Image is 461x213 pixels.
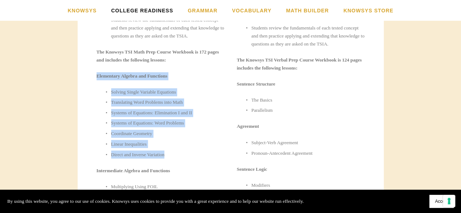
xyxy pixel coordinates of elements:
[111,88,224,96] p: Solving Single Variable Equations
[97,49,220,63] strong: The Knowsys TSI Math Prep Course Workbook is 172 pages and includes the following lessons:
[111,150,224,158] p: Direct and Inverse Variation
[251,181,365,189] p: Modifiers
[97,73,168,79] strong: Elementary Algebra and Functions
[251,106,365,114] p: Parallelism
[111,98,224,106] p: Translating Word Problems into Math
[111,119,224,127] p: Systems of Equations: Word Problems
[111,109,224,117] p: Systems of Equations: Elimination I and II
[237,57,363,71] strong: The Knowsys TSI Verbal Prep Course Workbook is 124 pages includes the following lessons:
[435,199,448,204] span: Accept
[237,81,276,87] strong: Sentence Structure
[7,197,304,205] p: By using this website, you agree to our use of cookies. Knowsys uses cookies to provide you with ...
[251,24,365,48] p: Students review the fundamentals of each tested concept and then practice applying and extending ...
[251,149,365,157] p: Pronoun-Antecedent Agreement
[429,195,454,208] button: Accept
[111,130,224,138] p: Coordinate Geometry
[111,182,224,190] p: Multiplying Using FOIL
[237,123,259,129] strong: Agreement
[237,166,267,171] strong: Sentence Logic
[111,140,224,148] p: Linear Inequalities
[251,96,365,104] p: The Basics
[443,195,455,207] button: Your consent preferences for tracking technologies
[251,138,365,146] p: Subject-Verb Agreement
[111,16,224,40] p: Students review the fundamentals of each tested concept and then practice applying and extending ...
[97,167,170,173] strong: Intermediate Algebra and Functions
